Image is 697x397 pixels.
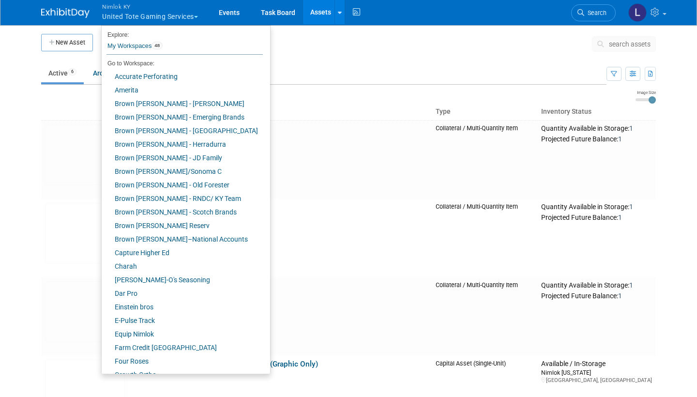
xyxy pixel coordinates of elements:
a: Brown [PERSON_NAME]–National Accounts [102,232,263,246]
a: Dar Pro [102,287,263,300]
span: 1 [618,292,622,300]
a: Accurate Perforating [102,70,263,83]
a: Growth Ortho [102,368,263,382]
div: Projected Future Balance: [541,133,652,144]
th: Asset [129,104,432,120]
div: [GEOGRAPHIC_DATA], [GEOGRAPHIC_DATA] [541,377,652,384]
img: ExhibitDay [41,8,90,18]
a: Brown [PERSON_NAME] - [GEOGRAPHIC_DATA] [102,124,263,137]
li: Explore: [102,29,263,38]
a: Brown [PERSON_NAME] Reserv [102,219,263,232]
a: Equip Nimlok [102,327,263,341]
a: E-Pulse Track [102,314,263,327]
span: 6 [68,68,76,76]
span: 1 [629,124,633,132]
a: Brown [PERSON_NAME] - RNDC/ KY Team [102,192,263,205]
a: Amerita [102,83,263,97]
a: Brown [PERSON_NAME] - JD Family [102,151,263,165]
a: Brown [PERSON_NAME]/Sonoma C [102,165,263,178]
a: Brown [PERSON_NAME] - Herradurra [102,137,263,151]
div: Image Size [636,90,656,95]
span: 1 [618,214,622,221]
img: Luc Schaefer [628,3,647,22]
a: Brown [PERSON_NAME] - Emerging Brands [102,110,263,124]
a: Search [571,4,616,21]
a: My Workspaces48 [106,38,263,54]
span: Search [584,9,606,16]
a: Brown [PERSON_NAME] - Old Forester [102,178,263,192]
a: Capture Higher Ed [102,246,263,260]
div: Projected Future Balance: [541,212,652,222]
td: Collateral / Multi-Quantity Item [432,199,537,277]
a: Farm Credit [GEOGRAPHIC_DATA] [102,341,263,354]
a: Brown [PERSON_NAME] - Scotch Brands [102,205,263,219]
div: Quantity Available in Storage: [541,203,652,212]
span: Nimlok KY [102,1,198,12]
a: Four Roses [102,354,263,368]
a: Charah [102,260,263,273]
a: Active6 [41,64,84,82]
div: Quantity Available in Storage: [541,281,652,290]
td: Collateral / Multi-Quantity Item [432,120,537,199]
th: Type [432,104,537,120]
div: Nimlok [US_STATE] [541,368,652,377]
button: New Asset [41,34,93,51]
a: Einstein bros [102,300,263,314]
span: search assets [609,40,651,48]
span: 1 [629,203,633,211]
a: Archived1 [86,64,136,82]
div: Quantity Available in Storage: [541,124,652,133]
li: Go to Workspace: [102,57,263,70]
span: 1 [629,281,633,289]
button: search assets [592,36,656,52]
div: Available / In-Storage [541,360,652,368]
span: 1 [618,135,622,143]
a: [PERSON_NAME]-O's Seasoning [102,273,263,287]
span: 48 [152,42,163,49]
a: Brown [PERSON_NAME] - [PERSON_NAME] [102,97,263,110]
td: Collateral / Multi-Quantity Item [432,277,537,356]
div: Projected Future Balance: [541,290,652,301]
